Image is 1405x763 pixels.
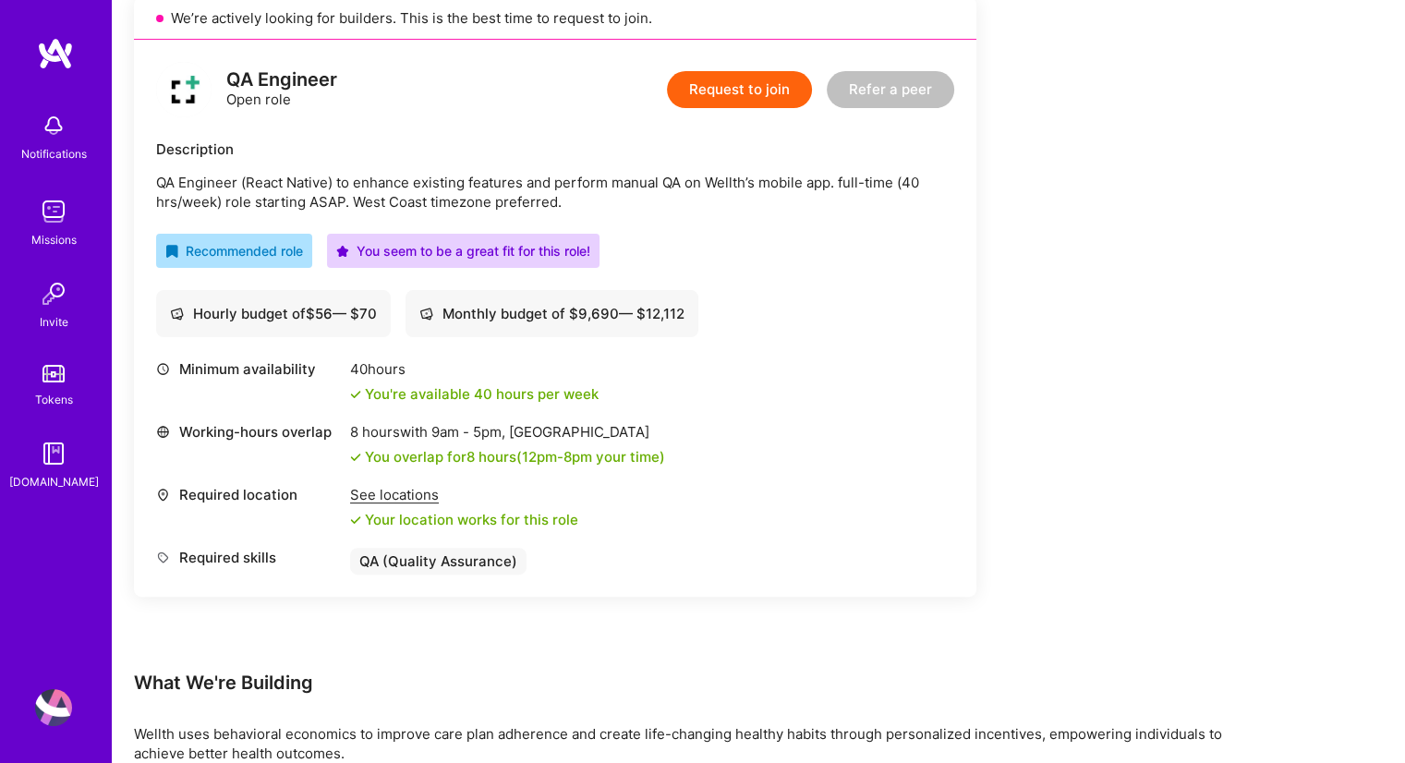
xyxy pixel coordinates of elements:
img: bell [35,107,72,144]
div: Required skills [156,548,341,567]
div: See locations [350,485,578,504]
img: Invite [35,275,72,312]
img: User Avatar [35,689,72,726]
span: 12pm - 8pm [522,448,592,466]
span: 9am - 5pm , [428,423,509,441]
img: guide book [35,435,72,472]
i: icon Check [350,389,361,400]
div: What We're Building [134,671,1242,695]
div: Open role [226,70,337,109]
div: You overlap for 8 hours ( your time) [365,447,665,466]
div: 8 hours with [GEOGRAPHIC_DATA] [350,422,665,442]
div: Monthly budget of $ 9,690 — $ 12,112 [419,304,684,323]
i: icon PurpleStar [336,245,349,258]
i: icon RecommendedBadge [165,245,178,258]
i: icon Check [350,452,361,463]
div: You're available 40 hours per week [350,384,599,404]
div: Required location [156,485,341,504]
i: icon Check [350,515,361,526]
div: [DOMAIN_NAME] [9,472,99,491]
img: logo [156,62,212,117]
div: 40 hours [350,359,599,379]
img: tokens [42,365,65,382]
div: Wellth uses behavioral economics to improve care plan adherence and create life-changing healthy ... [134,724,1242,763]
i: icon Tag [156,551,170,564]
i: icon Location [156,488,170,502]
i: icon Cash [419,307,433,321]
div: Description [156,139,954,159]
div: Notifications [21,144,87,163]
div: Working-hours overlap [156,422,341,442]
div: Minimum availability [156,359,341,379]
div: Your location works for this role [350,510,578,529]
div: Tokens [35,390,73,409]
img: logo [37,37,74,70]
i: icon World [156,425,170,439]
i: icon Clock [156,362,170,376]
button: Request to join [667,71,812,108]
div: Hourly budget of $ 56 — $ 70 [170,304,377,323]
img: teamwork [35,193,72,230]
div: Recommended role [165,241,303,260]
button: Refer a peer [827,71,954,108]
div: Missions [31,230,77,249]
div: You seem to be a great fit for this role! [336,241,590,260]
div: QA Engineer [226,70,337,90]
i: icon Cash [170,307,184,321]
div: QA (Quality Assurance) [350,548,527,575]
div: Invite [40,312,68,332]
p: QA Engineer (React Native) to enhance existing features and perform manual QA on Wellth’s mobile ... [156,173,954,212]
